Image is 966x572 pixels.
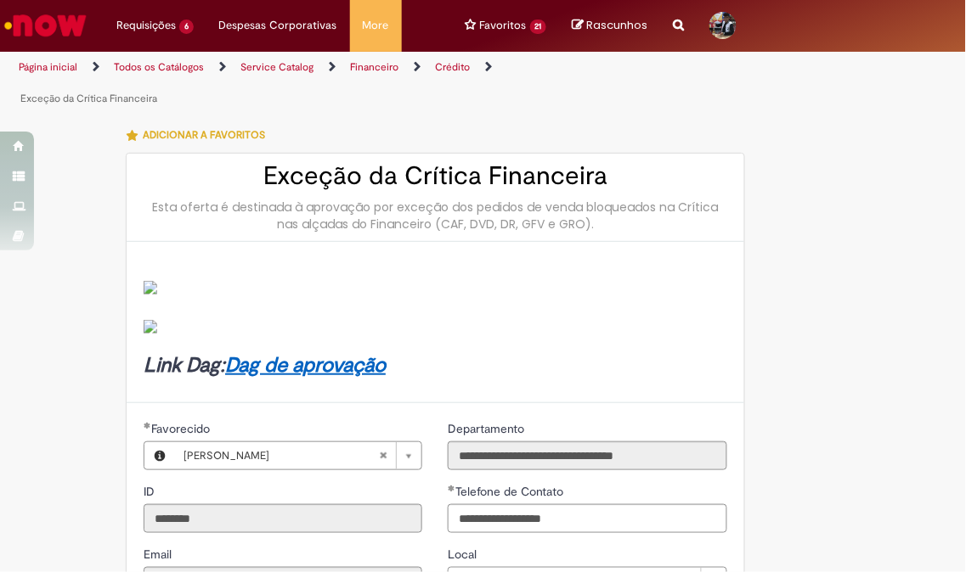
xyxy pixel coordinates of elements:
span: Rascunhos [586,17,647,33]
label: Somente leitura - Email [144,546,175,563]
a: [PERSON_NAME]Limpar campo Favorecido [175,442,421,469]
img: sys_attachment.do [144,281,157,294]
span: Somente leitura - Departamento [448,421,528,436]
a: Crédito [435,60,470,74]
a: No momento, sua lista de rascunhos tem 0 Itens [572,17,647,33]
span: Necessários - Favorecido [151,421,213,436]
button: Favorecido, Visualizar este registro Matheus Henrique Costa Pereira [144,442,175,469]
h2: Exceção da Crítica Financeira [144,162,727,190]
a: Service Catalog [240,60,314,74]
span: Adicionar a Favoritos [143,128,265,142]
span: Obrigatório Preenchido [448,485,455,491]
label: Somente leitura - Departamento [448,420,528,437]
label: Somente leitura - ID [144,483,158,500]
span: Requisições [116,17,176,34]
a: Financeiro [350,60,398,74]
ul: Trilhas de página [13,52,551,115]
a: Exceção da Crítica Financeira [20,92,157,105]
span: Somente leitura - Email [144,547,175,562]
span: 6 [179,20,194,34]
span: [PERSON_NAME] [184,442,379,469]
a: Página inicial [19,60,77,74]
img: sys_attachment.do [144,320,157,334]
span: 21 [530,20,547,34]
input: Departamento [448,441,726,470]
a: Dag de aprovação [225,352,386,379]
span: Telefone de Contato [455,484,567,499]
span: More [363,17,389,34]
span: Local [448,547,480,562]
abbr: Limpar campo Favorecido [370,442,396,469]
span: Obrigatório Preenchido [144,422,151,429]
span: Somente leitura - ID [144,484,158,499]
a: Todos os Catálogos [114,60,204,74]
button: Adicionar a Favoritos [126,117,274,153]
input: ID [144,504,422,533]
img: ServiceNow [2,8,89,42]
input: Telefone de Contato [448,504,726,533]
span: Despesas Corporativas [219,17,337,34]
strong: Link Dag: [144,352,386,379]
div: Esta oferta é destinada à aprovação por exceção dos pedidos de venda bloqueados na Crítica nas al... [144,199,727,233]
span: Favoritos [480,17,527,34]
